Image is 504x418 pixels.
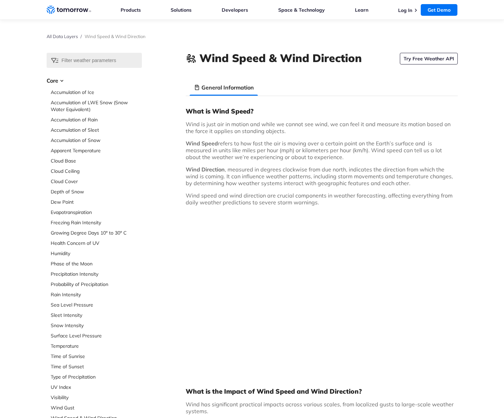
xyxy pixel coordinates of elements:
[51,240,142,247] a: Health Concern of UV
[51,127,142,133] a: Accumulation of Sleet
[278,7,325,13] a: Space & Technology
[51,199,142,205] a: Dew Point
[355,7,368,13] a: Learn
[51,229,142,236] a: Growing Degree Days 10° to 30° C
[51,188,142,195] a: Depth of Snow
[186,140,218,147] strong: Wind Speed
[186,387,458,395] h3: What is the Impact of Wind Speed and Wind Direction?
[51,157,142,164] a: Cloud Base
[201,83,254,92] h3: General Information
[51,137,142,144] a: Accumulation of Snow
[400,53,458,64] a: Try Free Weather API
[51,312,142,319] a: Sleet Intensity
[51,99,142,113] a: Accumulation of LWE Snow (Snow Water Equivalent)
[51,332,142,339] a: Surface Level Pressure
[186,192,458,206] p: Wind speed and wind direction are crucial components in weather forecasting, affecting everything...
[121,7,141,13] a: Products
[51,147,142,154] a: Apparent Temperature
[81,34,82,39] span: /
[51,89,142,96] a: Accumulation of Ice
[171,7,192,13] a: Solutions
[51,322,142,329] a: Snow Intensity
[51,404,142,411] a: Wind Gust
[85,34,146,39] span: Wind Speed & Wind Direction
[47,34,78,39] a: All Data Layers
[51,209,142,216] a: Evapotranspiration
[51,353,142,360] a: Time of Sunrise
[421,4,457,16] a: Get Demo
[190,79,258,96] li: General Information
[51,250,142,257] a: Humidity
[398,7,412,13] a: Log In
[186,166,458,187] p: , measured in degrees clockwise from due north, indicates the direction from which the wind is co...
[51,291,142,298] a: Rain Intensity
[51,219,142,226] a: Freezing Rain Intensity
[51,168,142,175] a: Cloud Ceiling
[186,222,458,375] iframe: How to Get Wind Speed & Wind Direction Data?
[51,260,142,267] a: Phase of the Moon
[51,301,142,308] a: Sea Level Pressure
[186,140,458,160] p: refers to how fast the air is moving over a certain point on the Earth’s surface and is measured ...
[51,116,142,123] a: Accumulation of Rain
[51,363,142,370] a: Time of Sunset
[47,53,142,68] input: Filter weather parameters
[222,7,248,13] a: Developers
[47,5,91,15] a: Home link
[199,50,362,65] h1: Wind Speed & Wind Direction
[47,76,142,85] h3: Core
[186,166,225,173] strong: Wind Direction
[51,271,142,277] a: Precipitation Intensity
[186,401,458,415] p: Wind has significant practical impacts across various scales, from localized gusts to large-scale...
[51,281,142,288] a: Probability of Precipitation
[51,373,142,380] a: Type of Precipitation
[186,107,458,115] h3: What is Wind Speed?
[51,178,142,185] a: Cloud Cover
[51,384,142,391] a: UV Index
[51,394,142,401] a: Visibility
[186,121,458,134] p: Wind is just air in motion and while we cannot see wind, we can feel it and measure its motion ba...
[51,343,142,349] a: Temperature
